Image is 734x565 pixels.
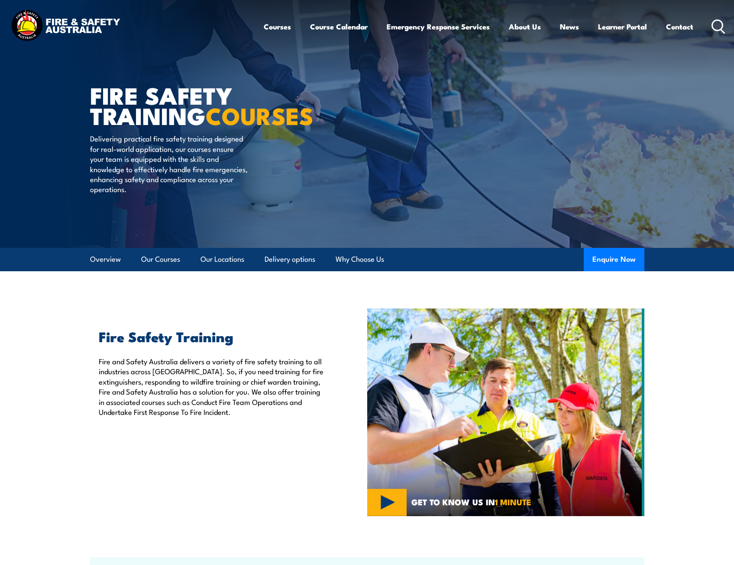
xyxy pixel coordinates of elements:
strong: 1 MINUTE [495,495,531,508]
span: GET TO KNOW US IN [411,498,531,506]
a: Overview [90,248,121,271]
a: News [560,15,579,38]
a: About Us [509,15,541,38]
h2: Fire Safety Training [99,330,327,342]
a: Our Courses [141,248,180,271]
a: Emergency Response Services [387,15,490,38]
strong: COURSES [206,97,314,133]
p: Fire and Safety Australia delivers a variety of fire safety training to all industries across [GE... [99,356,327,417]
a: Our Locations [200,248,244,271]
button: Enquire Now [584,248,644,271]
a: Courses [264,15,291,38]
a: Course Calendar [310,15,368,38]
h1: FIRE SAFETY TRAINING [90,85,304,125]
a: Why Choose Us [336,248,384,271]
p: Delivering practical fire safety training designed for real-world application, our courses ensure... [90,133,248,194]
img: Fire Safety Training Courses [367,308,644,516]
a: Delivery options [265,248,315,271]
a: Contact [666,15,693,38]
a: Learner Portal [598,15,647,38]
